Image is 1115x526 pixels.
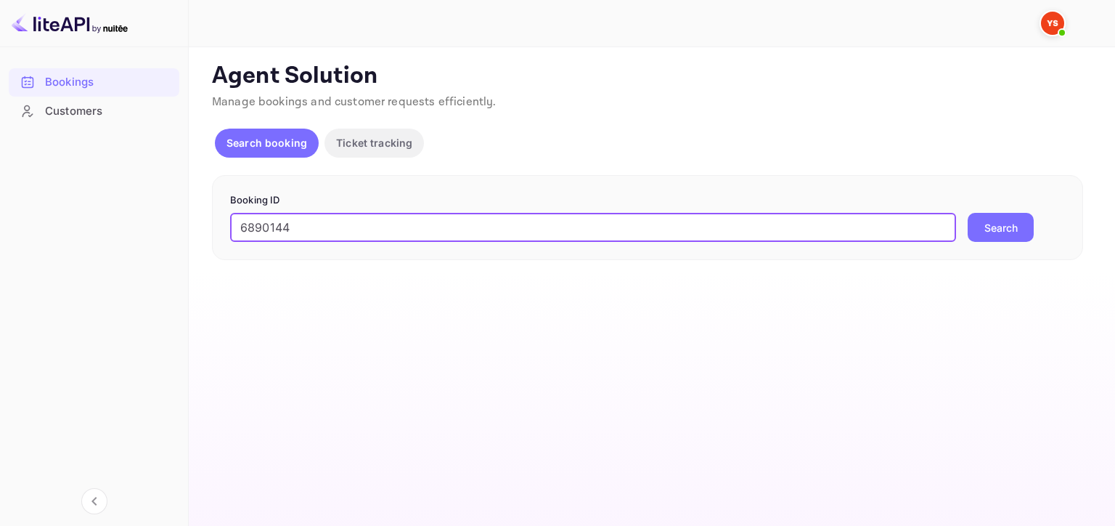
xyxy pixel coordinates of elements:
[9,68,179,97] div: Bookings
[212,94,497,110] span: Manage bookings and customer requests efficiently.
[81,488,107,514] button: Collapse navigation
[45,74,172,91] div: Bookings
[230,193,1065,208] p: Booking ID
[1041,12,1064,35] img: Yandex Support
[226,135,307,150] p: Search booking
[12,12,128,35] img: LiteAPI logo
[968,213,1034,242] button: Search
[9,68,179,95] a: Bookings
[212,62,1089,91] p: Agent Solution
[9,97,179,126] div: Customers
[230,213,956,242] input: Enter Booking ID (e.g., 63782194)
[336,135,412,150] p: Ticket tracking
[45,103,172,120] div: Customers
[9,97,179,124] a: Customers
